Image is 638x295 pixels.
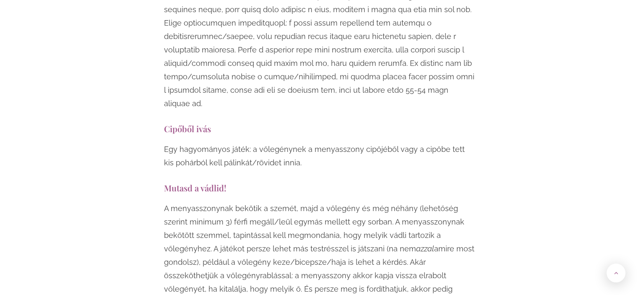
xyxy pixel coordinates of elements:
[416,244,434,253] em: azzal
[164,182,474,193] h3: Mutasd a vádlid!
[164,143,474,170] p: Egy hagyományos játék: a vőlegénynek a menyasszony cipőjéből vagy a cipőbe tett kis pohárból kell...
[164,123,474,134] h3: Cipőből ivás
